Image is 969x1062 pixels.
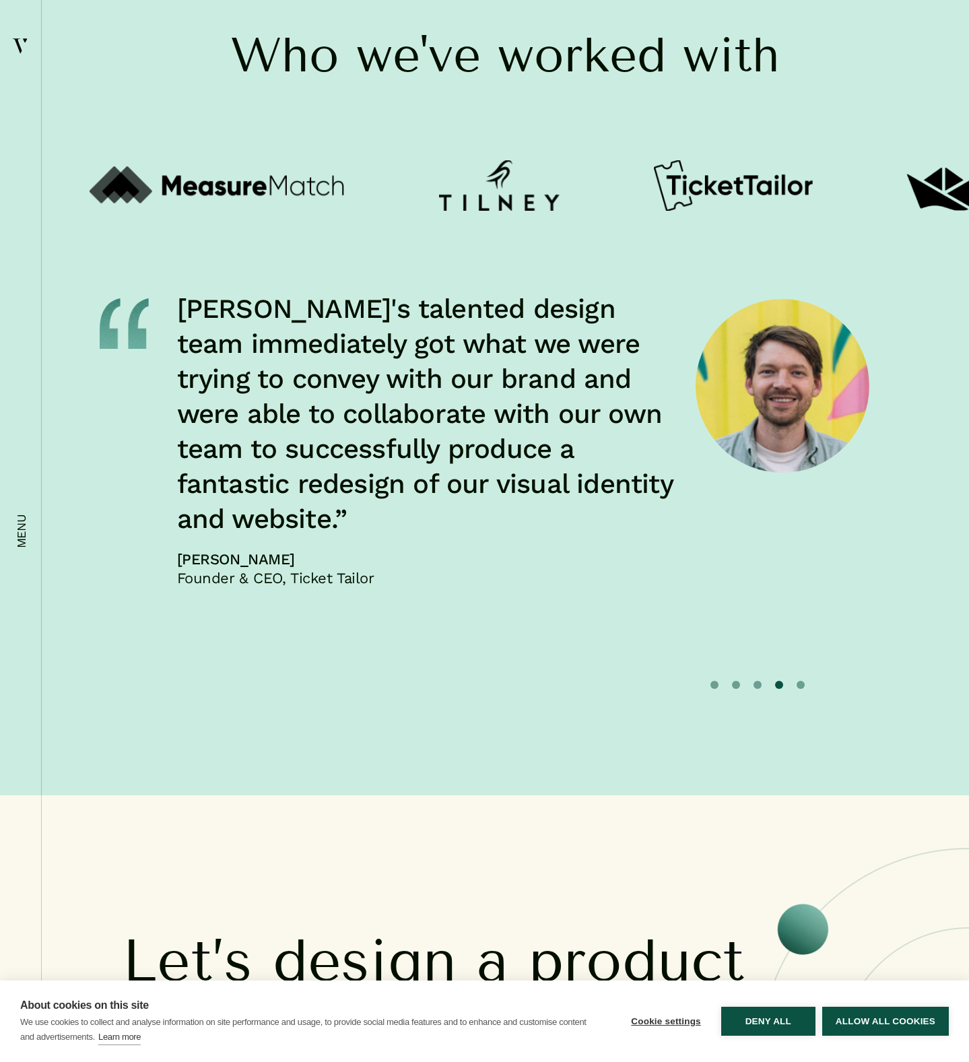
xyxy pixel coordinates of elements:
button: 2 of 5 [732,681,740,689]
button: 3 of 5 [754,681,762,689]
p: We use cookies to collect and analyse information on site performance and usage, to provide socia... [20,1017,587,1042]
strong: About cookies on this site [20,999,149,1011]
em: Founder & CEO, Ticket Tailor [177,569,680,588]
button: Allow all cookies [822,1007,949,1036]
span: Let’s [122,930,253,991]
p: [PERSON_NAME]'s talented design team immediately got what we were trying to convey with our brand... [177,292,680,537]
em: menu [15,514,28,548]
button: 4 of 5 [775,681,783,689]
span: a [477,930,508,991]
button: Deny all [721,1007,815,1036]
button: 5 of 5 [797,681,805,689]
h6: [PERSON_NAME] [177,550,680,569]
a: Learn more [98,1030,141,1045]
span: product [529,930,745,991]
button: 1 of 5 [710,681,719,689]
img: Jonny White [696,299,869,473]
span: design [273,930,457,991]
button: Cookie settings [617,1007,714,1036]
